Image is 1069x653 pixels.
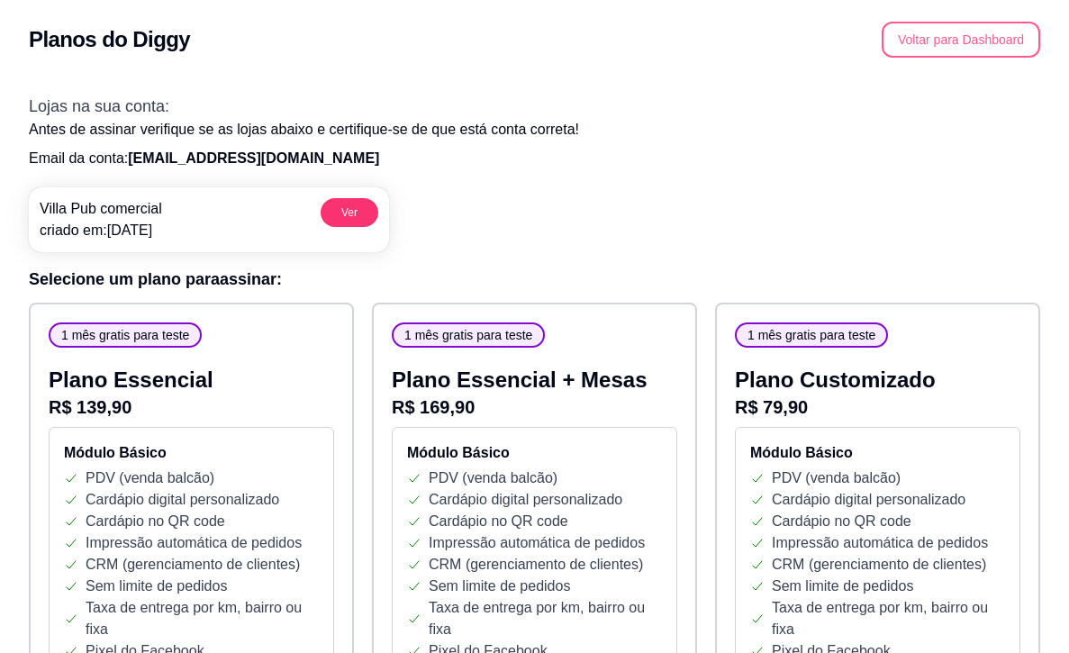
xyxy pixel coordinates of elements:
p: Sem limite de pedidos [772,576,913,597]
h3: Selecione um plano para assinar : [29,267,1040,292]
button: Ver [321,198,378,227]
h2: Planos do Diggy [29,25,190,54]
p: R$ 79,90 [735,395,1020,420]
p: Cardápio no QR code [86,511,225,532]
p: Taxa de entrega por km, bairro ou fixa [429,597,662,640]
p: Impressão automática de pedidos [772,532,988,554]
p: R$ 169,90 [392,395,677,420]
p: R$ 139,90 [49,395,334,420]
a: Voltar para Dashboard [882,32,1040,47]
h4: Módulo Básico [64,442,319,464]
p: CRM (gerenciamento de clientes) [772,554,986,576]
p: Cardápio digital personalizado [429,489,622,511]
p: Sem limite de pedidos [429,576,570,597]
span: [EMAIL_ADDRESS][DOMAIN_NAME] [128,150,379,166]
h3: Lojas na sua conta: [29,94,1040,119]
p: PDV (venda balcão) [429,467,557,489]
p: Taxa de entrega por km, bairro ou fixa [86,597,319,640]
p: PDV (venda balcão) [86,467,214,489]
p: Taxa de entrega por km, bairro ou fixa [772,597,1005,640]
p: Plano Essencial [49,366,334,395]
p: Cardápio digital personalizado [86,489,279,511]
button: Voltar para Dashboard [882,22,1040,58]
p: Impressão automática de pedidos [86,532,302,554]
p: CRM (gerenciamento de clientes) [86,554,300,576]
p: Impressão automática de pedidos [429,532,645,554]
span: 1 mês gratis para teste [397,326,539,344]
a: Villa Pub comercialcriado em:[DATE]Ver [29,187,389,252]
p: Cardápio digital personalizado [772,489,965,511]
p: CRM (gerenciamento de clientes) [429,554,643,576]
p: Plano Customizado [735,366,1020,395]
p: Sem limite de pedidos [86,576,227,597]
span: 1 mês gratis para teste [54,326,196,344]
p: Antes de assinar verifique se as lojas abaixo e certifique-se de que está conta correta! [29,119,1040,141]
h4: Módulo Básico [750,442,1005,464]
p: Email da conta: [29,148,1040,169]
p: PDV (venda balcão) [772,467,901,489]
p: Cardápio no QR code [772,511,911,532]
p: Villa Pub comercial [40,198,162,220]
p: Plano Essencial + Mesas [392,366,677,395]
h4: Módulo Básico [407,442,662,464]
span: 1 mês gratis para teste [740,326,883,344]
p: criado em: [DATE] [40,220,162,241]
p: Cardápio no QR code [429,511,568,532]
